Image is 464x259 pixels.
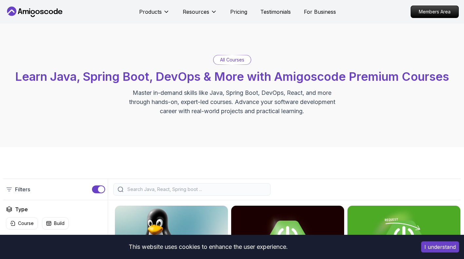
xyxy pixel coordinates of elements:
p: All Courses [220,57,244,63]
p: Master in-demand skills like Java, Spring Boot, DevOps, React, and more through hands-on, expert-... [122,88,342,116]
input: Search Java, React, Spring boot ... [126,186,266,193]
span: Learn Java, Spring Boot, DevOps & More with Amigoscode Premium Courses [15,69,449,84]
a: Pricing [230,8,247,16]
button: Accept cookies [421,241,459,252]
button: Products [139,8,170,21]
p: Products [139,8,162,16]
p: Filters [15,185,30,193]
h2: Type [15,205,28,213]
button: Course [6,217,38,230]
button: Build [42,217,69,230]
a: For Business [304,8,336,16]
a: Members Area [411,6,459,18]
button: Resources [183,8,217,21]
p: Resources [183,8,209,16]
p: Build [54,220,65,227]
a: Testimonials [260,8,291,16]
div: This website uses cookies to enhance the user experience. [5,240,411,254]
p: Course [18,220,34,227]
